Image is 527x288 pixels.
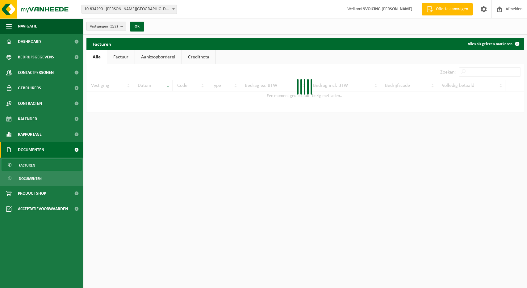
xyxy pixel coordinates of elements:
[110,24,118,28] count: (2/2)
[135,50,182,64] a: Aankoopborderel
[86,22,126,31] button: Vestigingen(2/2)
[18,49,54,65] span: Bedrijfsgegevens
[90,22,118,31] span: Vestigingen
[18,65,54,80] span: Contactpersonen
[19,173,42,184] span: Documenten
[434,6,470,12] span: Offerte aanvragen
[18,201,68,217] span: Acceptatievoorwaarden
[18,96,42,111] span: Contracten
[463,38,523,50] button: Alles als gelezen markeren
[82,5,177,14] span: 10-834290 - EGGERMONT STEFANIE - TORHOUT
[18,142,44,158] span: Documenten
[18,19,37,34] span: Navigatie
[107,50,135,64] a: Factuur
[86,50,107,64] a: Alle
[86,38,117,50] h2: Facturen
[18,186,46,201] span: Product Shop
[2,159,82,171] a: Facturen
[18,80,41,96] span: Gebruikers
[19,159,35,171] span: Facturen
[2,172,82,184] a: Documenten
[182,50,215,64] a: Creditnota
[130,22,144,32] button: OK
[361,7,412,11] strong: INVOICING [PERSON_NAME]
[422,3,473,15] a: Offerte aanvragen
[18,127,42,142] span: Rapportage
[18,34,41,49] span: Dashboard
[18,111,37,127] span: Kalender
